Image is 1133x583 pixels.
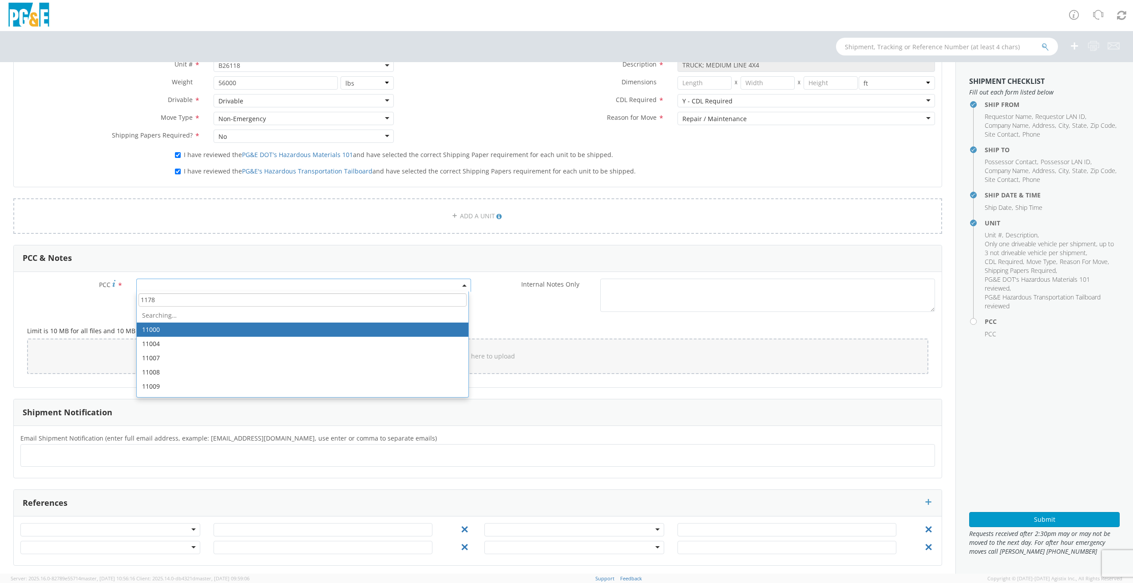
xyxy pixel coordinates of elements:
[985,266,1057,275] li: ,
[985,293,1101,310] span: PG&E Hazardous Transportation Tailboard reviewed
[168,95,193,104] span: Drivable
[732,76,741,90] span: X
[137,323,468,337] li: 11000
[1072,121,1087,130] span: State
[23,408,112,417] h3: Shipment Notification
[218,132,227,141] div: No
[985,112,1033,121] li: ,
[137,337,468,351] li: 11004
[214,59,393,72] span: B26118
[137,308,468,323] li: Searching…
[161,113,193,122] span: Move Type
[1060,257,1109,266] li: ,
[174,60,193,68] span: Unit #
[172,78,193,86] span: Weight
[969,512,1120,527] button: Submit
[836,38,1058,55] input: Shipment, Tracking or Reference Number (at least 4 chars)
[13,198,942,234] a: ADD A UNIT
[985,203,1012,212] span: Ship Date
[985,240,1117,257] li: ,
[521,280,579,288] span: Internal Notes Only
[985,192,1120,198] h4: Ship Date & Time
[137,394,468,408] li: 11013
[985,166,1029,175] span: Company Name
[7,3,51,29] img: pge-logo-06675f144f4cfa6a6814.png
[985,146,1120,153] h4: Ship To
[985,175,1019,184] span: Site Contact
[27,327,928,334] h5: Limit is 10 MB for all files and 10 MB for a one file. Only .pdf, .png and .jpeg files may be upl...
[23,254,72,263] h3: PCC & Notes
[969,88,1120,97] span: Fill out each form listed below
[985,158,1037,166] span: Possessor Contact
[985,130,1019,138] span: Site Contact
[218,97,243,106] div: Drivable
[741,76,795,90] input: Width
[1026,257,1056,266] span: Move Type
[985,121,1029,130] span: Company Name
[137,351,468,365] li: 11007
[1041,158,1092,166] li: ,
[81,575,135,582] span: master, [DATE] 10:56:16
[985,158,1038,166] li: ,
[985,318,1120,325] h4: PCC
[137,365,468,379] li: 11008
[1058,166,1070,175] li: ,
[985,220,1120,226] h4: Unit
[99,280,111,289] span: PCC
[1035,112,1085,121] span: Requestor LAN ID
[1058,121,1069,130] span: City
[218,114,266,123] div: Non-Emergency
[184,150,613,159] span: I have reviewed the and have selected the correct Shipping Paper requirement for each unit to be ...
[1015,203,1042,212] span: Ship Time
[622,78,657,86] span: Dimensions
[620,575,642,582] a: Feedback
[1058,121,1070,130] li: ,
[985,175,1020,184] li: ,
[985,275,1117,293] li: ,
[985,266,1056,275] span: Shipping Papers Required
[1032,166,1055,175] span: Address
[985,121,1030,130] li: ,
[23,499,67,508] h3: References
[985,257,1024,266] li: ,
[11,575,135,582] span: Server: 2025.16.0-82789e55714
[441,352,515,360] span: Drop files here to upload
[969,529,1120,556] span: Requests received after 2:30pm may or may not be moved to the next day. For after hour emergency ...
[682,114,747,123] div: Repair / Maintenance
[1072,166,1087,175] span: State
[985,231,1003,240] li: ,
[1060,257,1108,266] span: Reason For Move
[136,575,250,582] span: Client: 2025.14.0-db4321d
[985,166,1030,175] li: ,
[985,275,1090,292] span: PG&E DOT's Hazardous Materials 101 reviewed
[607,113,657,122] span: Reason for Move
[985,130,1020,139] li: ,
[1090,166,1117,175] li: ,
[985,240,1114,257] span: Only one driveable vehicle per shipment, up to 3 not driveable vehicle per shipment
[1090,121,1117,130] li: ,
[1090,166,1115,175] span: Zip Code
[20,434,437,442] span: Email Shipment Notification (enter full email address, example: jdoe01@agistix.com, use enter or ...
[985,231,1002,239] span: Unit #
[987,575,1122,582] span: Copyright © [DATE]-[DATE] Agistix Inc., All Rights Reserved
[1026,257,1058,266] li: ,
[1032,166,1056,175] li: ,
[242,167,372,175] a: PG&E's Hazardous Transportation Tailboard
[985,112,1032,121] span: Requestor Name
[1041,158,1090,166] span: Possessor LAN ID
[969,76,1045,86] strong: Shipment Checklist
[1032,121,1055,130] span: Address
[985,203,1013,212] li: ,
[137,379,468,394] li: 11009
[1006,231,1038,239] span: Description
[985,330,996,338] span: PCC
[1006,231,1039,240] li: ,
[175,169,181,174] input: I have reviewed thePG&E's Hazardous Transportation Tailboardand have selected the correct Shippin...
[218,61,388,70] span: B26118
[1032,121,1056,130] li: ,
[195,575,250,582] span: master, [DATE] 09:59:06
[175,152,181,158] input: I have reviewed thePG&E DOT's Hazardous Materials 101and have selected the correct Shipping Paper...
[804,76,858,90] input: Height
[112,131,193,139] span: Shipping Papers Required?
[985,257,1023,266] span: CDL Required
